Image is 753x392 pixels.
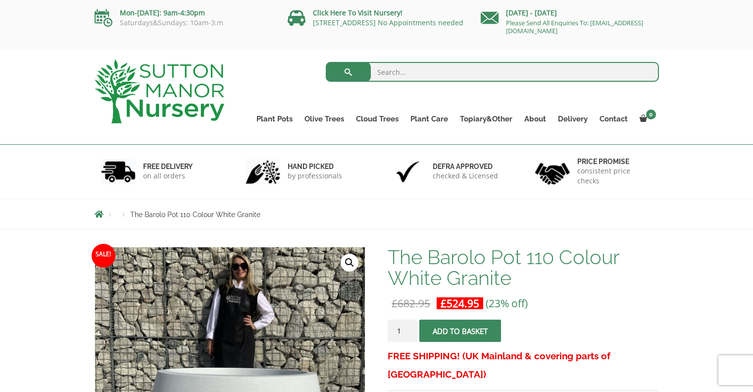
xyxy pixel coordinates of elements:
a: Topiary&Other [454,112,518,126]
p: on all orders [143,171,193,181]
img: 4.jpg [535,157,570,187]
h6: Price promise [577,157,653,166]
input: Search... [326,62,659,82]
a: Contact [594,112,634,126]
a: Click Here To Visit Nursery! [313,8,402,17]
span: £ [392,296,398,310]
img: 3.jpg [391,159,425,184]
bdi: 682.95 [392,296,430,310]
span: £ [441,296,447,310]
img: 1.jpg [101,159,136,184]
h1: The Barolo Pot 110 Colour White Granite [388,247,658,288]
a: Delivery [552,112,594,126]
h3: FREE SHIPPING! (UK Mainland & covering parts of [GEOGRAPHIC_DATA]) [388,347,658,384]
nav: Breadcrumbs [95,210,659,218]
a: Plant Care [404,112,454,126]
p: [DATE] - [DATE] [481,7,659,19]
button: Add to basket [419,320,501,342]
p: Saturdays&Sundays: 10am-3:m [95,19,273,27]
bdi: 524.95 [441,296,479,310]
h6: hand picked [288,162,342,171]
a: View full-screen image gallery [341,254,358,272]
a: Plant Pots [251,112,299,126]
a: [STREET_ADDRESS] No Appointments needed [313,18,463,27]
h6: Defra approved [433,162,498,171]
p: Mon-[DATE]: 9am-4:30pm [95,7,273,19]
a: Cloud Trees [350,112,404,126]
span: Sale! [92,244,115,268]
input: Product quantity [388,320,417,342]
a: 0 [634,112,659,126]
span: The Barolo Pot 110 Colour White Granite [130,211,260,219]
span: 0 [646,110,656,119]
img: logo [95,59,224,123]
a: About [518,112,552,126]
h6: FREE DELIVERY [143,162,193,171]
p: checked & Licensed [433,171,498,181]
span: (23% off) [486,296,528,310]
p: consistent price checks [577,166,653,186]
a: Please Send All Enquiries To: [EMAIL_ADDRESS][DOMAIN_NAME] [506,18,643,35]
img: 2.jpg [246,159,280,184]
p: by professionals [288,171,342,181]
a: Olive Trees [299,112,350,126]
